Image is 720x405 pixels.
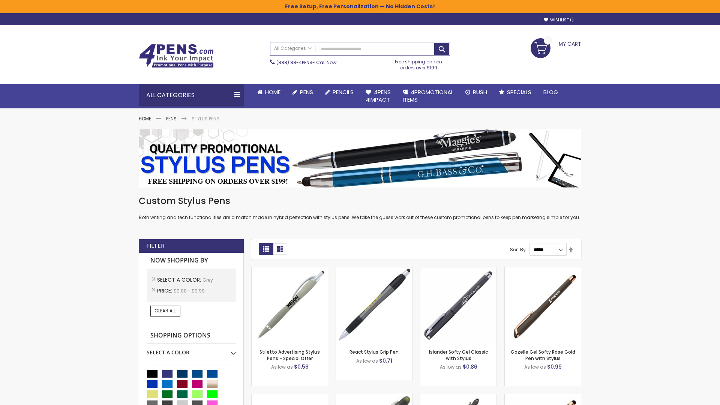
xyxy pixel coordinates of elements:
img: 4Pens Custom Pens and Promotional Products [139,44,214,68]
a: 4Pens4impact [360,84,397,108]
a: Pens [166,115,177,122]
a: Stiletto Advertising Stylus Pens-Grey [252,267,328,273]
a: Gazelle Gel Softy Rose Gold Pen with Stylus [511,349,575,361]
span: $0.86 [463,363,477,370]
span: Blog [543,88,558,96]
span: Specials [507,88,531,96]
a: Souvenir® Jalan Highlighter Stylus Pen Combo-Grey [336,394,412,400]
strong: Stylus Pens [192,115,219,122]
a: Pens [286,84,319,100]
strong: Grid [259,243,273,255]
span: Select A Color [157,276,202,283]
span: $0.99 [547,363,562,370]
img: Gazelle Gel Softy Rose Gold Pen with Stylus-Grey [505,267,581,343]
span: Pencils [333,88,354,96]
a: Blog [537,84,564,100]
span: Grey [202,277,213,283]
a: Home [251,84,286,100]
span: Price [157,287,174,294]
a: Cyber Stylus 0.7mm Fine Point Gel Grip Pen-Grey [252,394,328,400]
span: - Call Now! [276,59,337,66]
span: Pens [300,88,313,96]
strong: Now Shopping by [147,253,236,268]
a: Islander Softy Gel Classic with Stylus-Grey [420,267,496,273]
span: Clear All [154,307,176,314]
a: (888) 88-4PENS [276,59,312,66]
span: $0.71 [379,357,392,364]
a: 4PROMOTIONALITEMS [397,84,459,108]
a: Gazelle Gel Softy Rose Gold Pen with Stylus-Grey [505,267,581,273]
div: Free shipping on pen orders over $199 [387,56,450,71]
span: $0.00 - $9.99 [174,288,205,294]
a: Custom Soft Touch® Metal Pens with Stylus-Grey [420,394,496,400]
a: Stiletto Advertising Stylus Pens - Special Offer [259,349,320,361]
span: 4Pens 4impact [366,88,391,103]
img: React Stylus Grip Pen-Grey [336,267,412,343]
strong: Filter [146,242,165,250]
a: Islander Softy Gel Classic with Stylus [429,349,488,361]
a: Clear All [150,306,180,316]
span: As low as [440,364,462,370]
span: $0.56 [294,363,309,370]
span: As low as [356,358,378,364]
a: Wishlist [544,17,574,23]
strong: Shopping Options [147,328,236,344]
span: 4PROMOTIONAL ITEMS [403,88,453,103]
span: As low as [524,364,546,370]
div: All Categories [139,84,244,106]
h1: Custom Stylus Pens [139,195,581,207]
a: React Stylus Grip Pen [349,349,399,355]
span: Home [265,88,280,96]
label: Sort By [510,246,526,253]
div: Select A Color [147,343,236,356]
a: Pencils [319,84,360,100]
img: Islander Softy Gel Classic with Stylus-Grey [420,267,496,343]
span: As low as [271,364,293,370]
a: Rush [459,84,493,100]
span: Rush [473,88,487,96]
a: Specials [493,84,537,100]
a: All Categories [270,42,315,55]
div: Both writing and tech functionalities are a match made in hybrid perfection with stylus pens. We ... [139,195,581,221]
img: Stylus Pens [139,129,581,187]
a: Islander Softy Rose Gold Gel Pen with Stylus-Grey [505,394,581,400]
span: All Categories [274,45,312,51]
img: Stiletto Advertising Stylus Pens-Grey [252,267,328,343]
a: React Stylus Grip Pen-Grey [336,267,412,273]
a: Home [139,115,151,122]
